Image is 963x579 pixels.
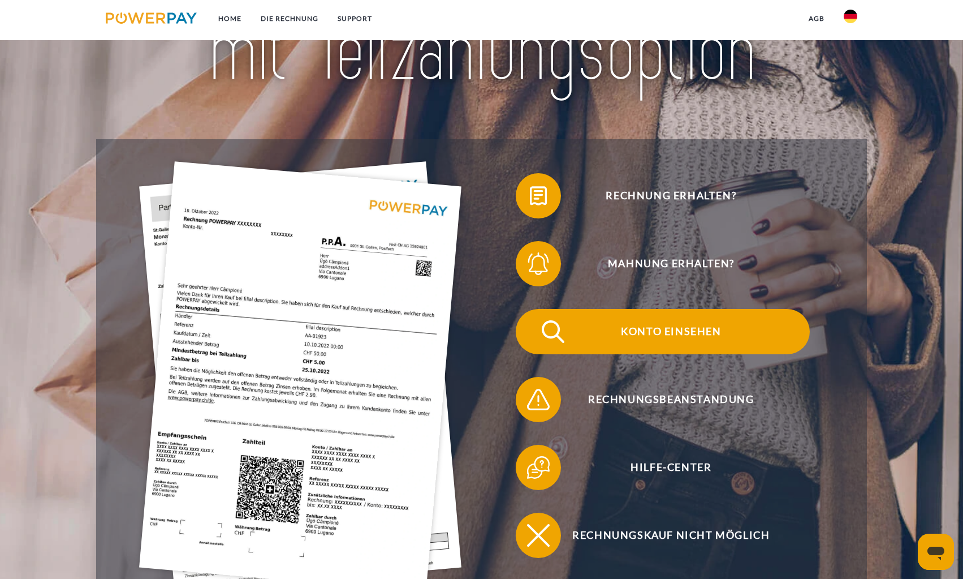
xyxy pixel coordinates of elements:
[539,318,567,346] img: qb_search.svg
[516,513,810,558] button: Rechnungskauf nicht möglich
[533,309,810,354] span: Konto einsehen
[799,8,834,29] a: agb
[533,513,810,558] span: Rechnungskauf nicht möglich
[516,309,810,354] button: Konto einsehen
[516,173,810,218] button: Rechnung erhalten?
[533,377,810,422] span: Rechnungsbeanstandung
[524,182,552,210] img: qb_bill.svg
[251,8,328,29] a: DIE RECHNUNG
[516,241,810,286] button: Mahnung erhalten?
[533,173,810,218] span: Rechnung erhalten?
[844,10,857,23] img: de
[524,250,552,278] img: qb_bell.svg
[524,385,552,414] img: qb_warning.svg
[533,241,810,286] span: Mahnung erhalten?
[328,8,382,29] a: SUPPORT
[918,534,954,570] iframe: Schaltfläche zum Öffnen des Messaging-Fensters
[516,377,810,422] button: Rechnungsbeanstandung
[533,445,810,490] span: Hilfe-Center
[516,445,810,490] button: Hilfe-Center
[524,453,552,482] img: qb_help.svg
[524,521,552,550] img: qb_close.svg
[209,8,251,29] a: Home
[106,12,197,24] img: logo-powerpay.svg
